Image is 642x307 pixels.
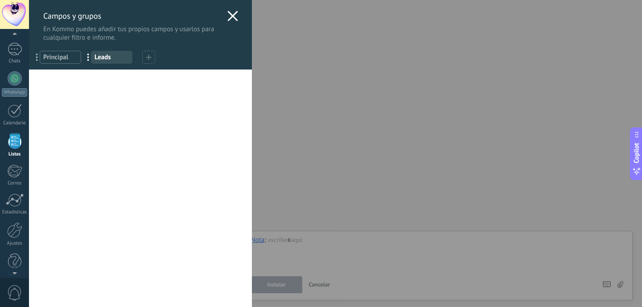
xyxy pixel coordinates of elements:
[43,11,223,21] h3: Campos y grupos
[82,49,100,65] span: ...
[43,25,223,42] p: En Kommo puedes añadir tus propios campos y usarlos para cualquier filtro e informe.
[43,53,78,61] span: Principal
[31,49,49,65] span: ...
[632,143,641,163] span: Copilot
[95,53,129,61] span: Leads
